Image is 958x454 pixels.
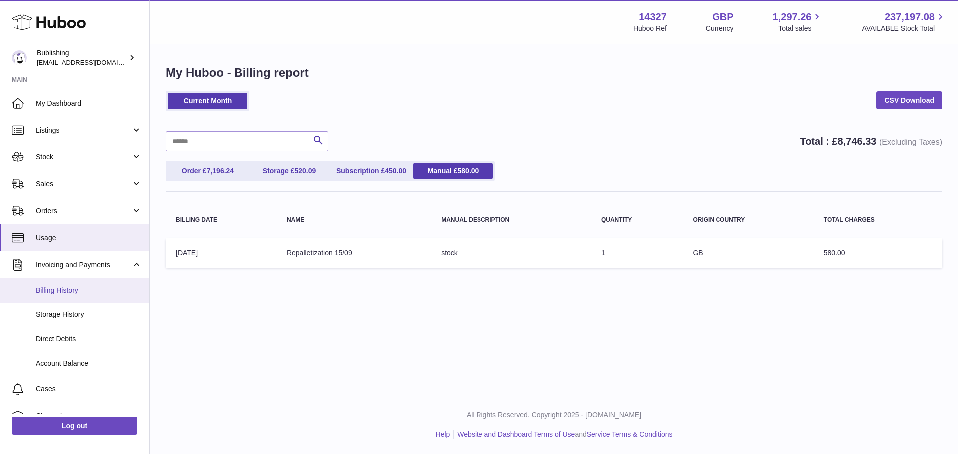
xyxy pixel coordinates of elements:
h1: My Huboo - Billing report [166,65,942,81]
td: 1 [591,238,683,268]
span: Invoicing and Payments [36,260,131,270]
span: Usage [36,233,142,243]
span: Cases [36,384,142,394]
strong: Total : £ [800,136,942,147]
span: My Dashboard [36,99,142,108]
span: Stock [36,152,131,162]
a: Order £7,196.24 [168,163,247,179]
strong: GBP [712,10,733,24]
a: Manual £580.00 [413,163,493,179]
span: Channels [36,411,142,421]
th: Quantity [591,207,683,233]
span: 7,196.24 [207,167,234,175]
td: stock [431,238,591,268]
a: 237,197.08 AVAILABLE Stock Total [862,10,946,33]
a: Service Terms & Conditions [587,430,673,438]
span: Direct Debits [36,334,142,344]
span: 520.09 [294,167,316,175]
span: AVAILABLE Stock Total [862,24,946,33]
a: Help [436,430,450,438]
span: 450.00 [385,167,406,175]
span: [EMAIL_ADDRESS][DOMAIN_NAME] [37,58,147,66]
td: GB [683,238,813,268]
span: Billing History [36,286,142,295]
span: (Excluding Taxes) [879,138,942,146]
th: Total Charges [814,207,942,233]
th: Origin Country [683,207,813,233]
th: Manual Description [431,207,591,233]
a: Website and Dashboard Terms of Use [457,430,575,438]
div: Huboo Ref [633,24,667,33]
span: Sales [36,179,131,189]
span: 237,197.08 [885,10,935,24]
span: Account Balance [36,359,142,368]
a: Storage £520.09 [249,163,329,179]
li: and [454,430,672,439]
span: Total sales [778,24,823,33]
span: Orders [36,206,131,216]
span: 8,746.33 [838,136,877,147]
a: Log out [12,417,137,435]
strong: 14327 [639,10,667,24]
a: Subscription £450.00 [331,163,411,179]
a: CSV Download [876,91,942,109]
a: 1,297.26 Total sales [773,10,823,33]
th: Billing Date [166,207,277,233]
a: Current Month [168,93,247,109]
span: 580.00 [458,167,479,175]
div: Currency [706,24,734,33]
img: internalAdmin-14327@internal.huboo.com [12,50,27,65]
span: Listings [36,126,131,135]
div: Bublishing [37,48,127,67]
td: [DATE] [166,238,277,268]
span: Storage History [36,310,142,319]
th: Name [277,207,431,233]
td: Repalletization 15/09 [277,238,431,268]
span: 580.00 [824,249,845,257]
span: 1,297.26 [773,10,812,24]
p: All Rights Reserved. Copyright 2025 - [DOMAIN_NAME] [158,410,950,420]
